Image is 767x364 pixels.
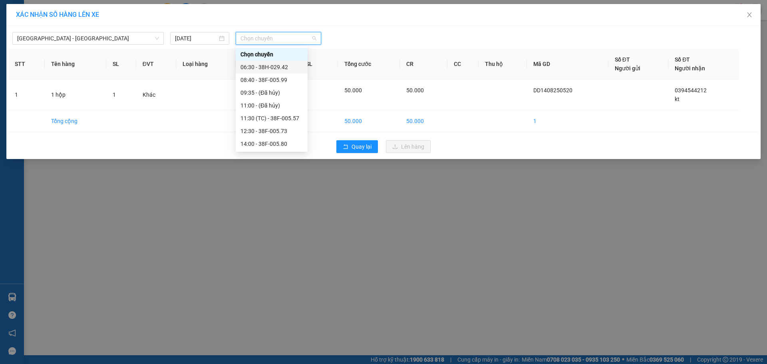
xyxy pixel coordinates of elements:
td: 1 hộp [45,80,106,110]
th: Tên hàng [45,49,106,80]
span: Hà Nội - Kỳ Anh [17,32,159,44]
td: Tổng cộng [45,110,106,132]
div: 11:00 - (Đã hủy) [240,101,303,110]
span: Số ĐT [675,56,690,63]
span: 0394544212 [675,87,707,93]
span: close [746,12,753,18]
td: Khác [136,80,176,110]
span: 50.000 [406,87,424,93]
div: 14:00 - 38F-005.80 [240,139,303,148]
span: Người gửi [615,65,640,72]
th: STT [8,49,45,80]
div: 12:30 - 38F-005.73 [240,127,303,135]
div: 09:35 - (Đã hủy) [240,88,303,97]
span: Chọn chuyến [240,32,316,44]
div: Chọn chuyến [236,48,308,61]
span: XÁC NHẬN SỐ HÀNG LÊN XE [16,11,99,18]
span: rollback [343,144,348,150]
td: 1 [8,80,45,110]
td: 50.000 [400,110,447,132]
th: ĐVT [136,49,176,80]
div: 06:30 - 38H-029.42 [240,63,303,72]
div: 11:30 (TC) - 38F-005.57 [240,114,303,123]
span: Quay lại [352,142,372,151]
span: 50.000 [344,87,362,93]
span: kt [675,96,680,102]
td: 1 [527,110,608,132]
div: 08:40 - 38F-005.99 [240,76,303,84]
th: Tổng SL [286,49,338,80]
input: 14/08/2025 [175,34,217,43]
button: uploadLên hàng [386,140,431,153]
button: Close [738,4,761,26]
th: Loại hàng [176,49,236,80]
span: DD1408250520 [533,87,572,93]
span: Số ĐT [615,56,630,63]
span: Người nhận [675,65,705,72]
span: 1 [113,91,116,98]
th: Thu hộ [479,49,527,80]
th: SL [106,49,136,80]
th: Mã GD [527,49,608,80]
div: Chọn chuyến [240,50,303,59]
td: 1 [286,110,338,132]
button: rollbackQuay lại [336,140,378,153]
th: Tổng cước [338,49,400,80]
td: 50.000 [338,110,400,132]
th: CC [447,49,479,80]
th: CR [400,49,447,80]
